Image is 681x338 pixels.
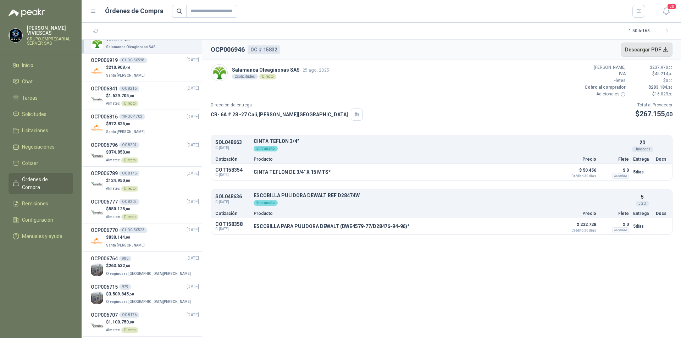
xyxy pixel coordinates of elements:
[211,102,363,109] p: Dirección de entrega
[9,213,73,227] a: Configuración
[633,157,652,161] p: Entrega
[9,91,73,105] a: Tareas
[119,57,147,63] div: 01-OC-50598
[9,29,22,42] img: Company Logo
[119,142,139,148] div: OC 8204
[106,73,145,77] span: Santa [PERSON_NAME]
[109,178,130,183] span: 124.950
[583,71,626,77] p: IVA
[254,169,331,175] p: CINTA TEFLON DE 3/4" X 15 MTS*
[215,145,249,151] span: C: [DATE]
[106,291,192,298] p: $
[667,3,677,10] span: 20
[215,173,249,177] span: C: [DATE]
[635,109,672,120] p: $
[215,199,249,205] span: C: [DATE]
[633,211,652,216] p: Entrega
[640,110,672,118] span: 267.155
[106,319,138,326] p: $
[600,166,629,174] p: $ 0
[211,65,227,81] img: Company Logo
[303,67,329,73] span: 25 ago, 2025
[119,256,131,261] div: 986
[215,194,249,199] p: SOL048636
[125,150,130,154] span: ,00
[109,121,130,126] span: 972.825
[630,77,672,84] p: $
[561,220,596,232] p: $ 232.728
[561,229,596,232] span: Crédito 30 días
[215,227,249,231] span: C: [DATE]
[22,200,48,207] span: Remisiones
[22,78,33,85] span: Chat
[106,262,192,269] p: $
[630,71,672,77] p: $
[22,216,53,224] span: Configuración
[9,156,73,170] a: Cotizar
[105,6,164,16] h1: Órdenes de Compra
[91,283,118,291] h3: OCP006715
[91,255,199,277] a: OCP006764986[DATE] Company Logo$263.632,60Oleaginosas [GEOGRAPHIC_DATA][PERSON_NAME]
[119,227,147,233] div: 01-OC-50523
[109,235,130,240] span: 830.144
[109,292,134,297] span: 3.509.845
[91,113,118,121] h3: OCP006816
[612,227,629,233] div: Incluido
[91,198,199,220] a: OCP006777OC 8202[DATE] Company Logo$580.125,00AlmatecDirecto
[215,140,249,145] p: SOL048663
[121,214,138,220] div: Directo
[187,170,199,177] span: [DATE]
[211,45,245,55] h2: OCP006946
[106,101,120,105] span: Almatec
[91,226,199,249] a: OCP00677001-OC-50523[DATE] Company Logo$830.144,00Santa [PERSON_NAME]
[187,142,199,149] span: [DATE]
[125,236,130,239] span: ,00
[583,77,626,84] p: Fletes
[668,92,672,96] span: ,30
[121,186,138,192] div: Directo
[9,107,73,121] a: Solicitudes
[109,206,130,211] span: 580.125
[583,64,626,71] p: [PERSON_NAME]
[254,139,629,144] p: CINTA TEFLON 3/4"
[106,187,120,190] span: Almatec
[109,37,130,41] span: 283.184
[9,140,73,154] a: Negociaciones
[187,199,199,205] span: [DATE]
[125,264,130,268] span: ,60
[121,101,138,106] div: Directo
[9,9,45,17] img: Logo peakr
[129,320,134,324] span: ,00
[633,222,652,231] p: 5 días
[91,264,103,276] img: Company Logo
[91,56,199,79] a: OCP00691901-OC-50598[DATE] Company Logo$210.908,46Santa [PERSON_NAME]
[106,272,191,276] span: Oleaginosas [GEOGRAPHIC_DATA][PERSON_NAME]
[121,327,138,333] div: Directo
[106,158,120,162] span: Almatec
[91,311,118,319] h3: OCP006707
[109,263,130,268] span: 263.632
[187,312,199,318] span: [DATE]
[125,122,130,126] span: ,00
[641,193,644,201] p: 5
[254,157,557,161] p: Producto
[106,300,191,304] span: Oleaginosas [GEOGRAPHIC_DATA][PERSON_NAME]
[106,130,145,134] span: Santa [PERSON_NAME]
[630,64,672,71] p: $
[106,215,120,219] span: Almatec
[600,211,629,216] p: Flete
[106,93,138,99] p: $
[668,72,672,76] span: ,30
[109,65,130,70] span: 210.908
[656,211,668,216] p: Docs
[129,292,134,296] span: ,50
[119,86,139,92] div: OC 8216
[106,328,120,332] span: Almatec
[125,179,130,183] span: ,00
[91,141,199,164] a: OCP006796OC 8204[DATE] Company Logo$374.850,00AlmatecDirecto
[667,85,672,89] span: ,30
[655,71,672,76] span: 45.214
[254,200,278,206] div: En tránsito
[125,37,130,41] span: ,30
[22,159,38,167] span: Cotizar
